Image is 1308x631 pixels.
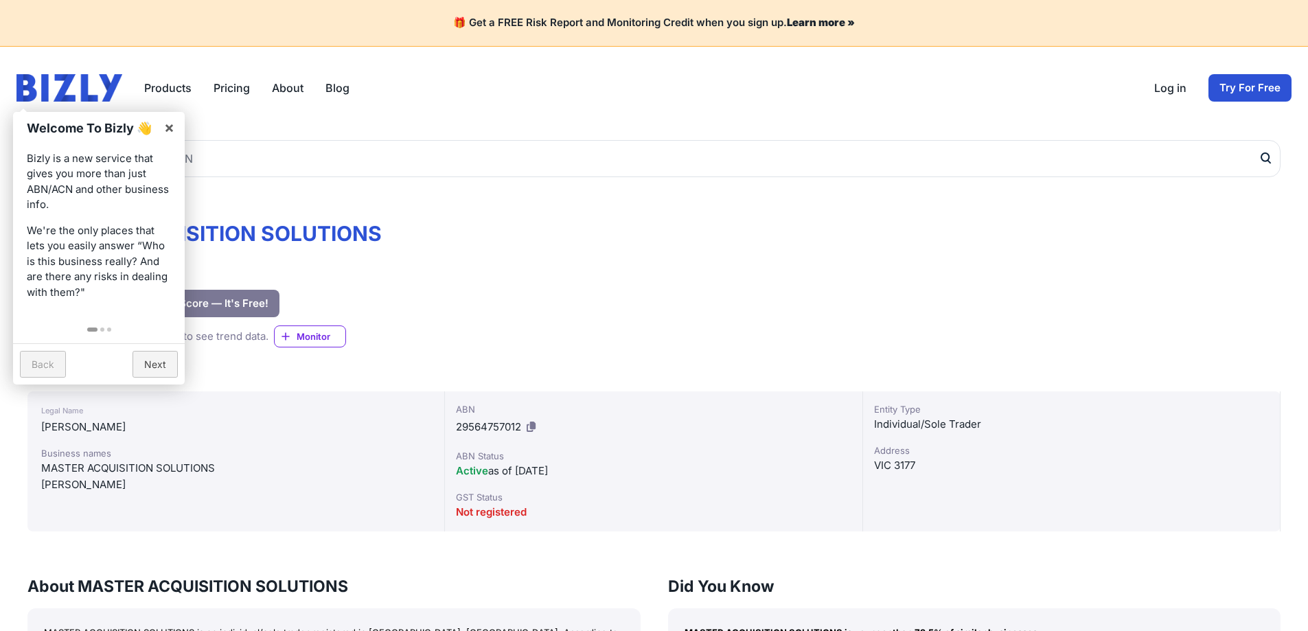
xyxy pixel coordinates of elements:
a: Next [133,351,178,378]
p: Bizly is a new service that gives you more than just ABN/ACN and other business info. [27,151,171,213]
a: Back [20,351,66,378]
h1: Welcome To Bizly 👋 [27,119,157,137]
p: We're the only places that lets you easily answer “Who is this business really? And are there any... [27,223,171,301]
a: × [154,112,185,143]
